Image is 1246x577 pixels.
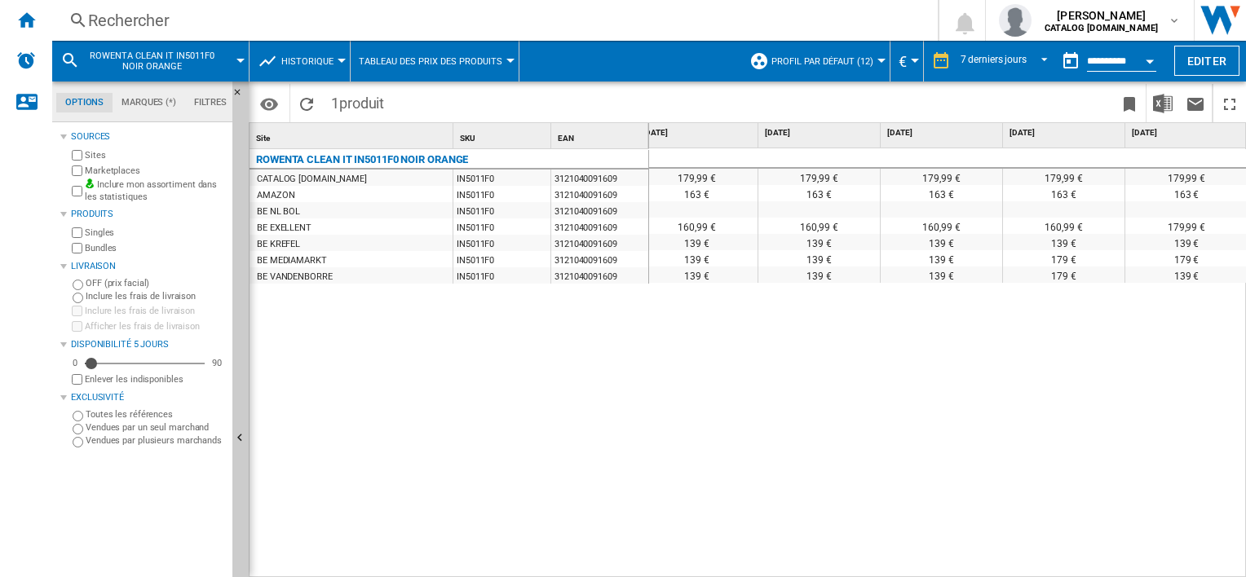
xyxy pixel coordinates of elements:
[257,220,311,236] div: BE EXELLENT
[959,48,1054,75] md-select: REPORTS.WIZARD.STEPS.REPORT.STEPS.REPORT_OPTIONS.PERIOD: 7 derniers jours
[460,134,475,143] span: SKU
[208,357,226,369] div: 90
[281,41,342,81] button: Historique
[86,41,234,81] button: ROWENTA CLEAN IT IN5011F0 NOIR ORANGE
[72,165,82,176] input: Marketplaces
[899,53,907,70] span: €
[884,123,1002,143] div: [DATE]
[73,293,83,303] input: Inclure les frais de livraison
[323,84,392,118] span: 1
[85,305,226,317] label: Inclure les frais de livraison
[56,93,113,112] md-tab-item: Options
[457,123,550,148] div: Sort None
[72,374,82,385] input: Afficher les frais de livraison
[453,218,550,235] div: IN5011F0
[253,123,453,148] div: Site Sort None
[86,408,226,421] label: Toutes les références
[85,149,226,161] label: Sites
[636,185,758,201] div: 163 €
[1045,7,1158,24] span: [PERSON_NAME]
[453,267,550,284] div: IN5011F0
[636,169,758,185] div: 179,99 €
[758,250,880,266] div: 139 €
[758,234,880,250] div: 139 €
[881,185,1002,201] div: 163 €
[453,251,550,267] div: IN5011F0
[999,4,1032,37] img: profile.jpg
[1174,46,1239,76] button: Editer
[643,127,754,139] span: [DATE]
[1213,84,1246,122] button: Plein écran
[887,127,999,139] span: [DATE]
[961,54,1027,65] div: 7 derniers jours
[899,41,915,81] button: €
[551,170,648,186] div: 3121040091609
[85,242,226,254] label: Bundles
[551,235,648,251] div: 3121040091609
[72,227,82,238] input: Singles
[555,123,648,148] div: Sort None
[1010,127,1121,139] span: [DATE]
[881,250,1002,266] div: 139 €
[1113,84,1146,122] button: Créer un favoris
[1147,84,1179,122] button: Télécharger au format Excel
[1045,23,1158,33] b: CATALOG [DOMAIN_NAME]
[453,186,550,202] div: IN5011F0
[1003,266,1124,283] div: 179 €
[256,134,270,143] span: Site
[1135,44,1164,73] button: Open calendar
[257,171,367,187] div: CATALOG [DOMAIN_NAME]
[16,51,36,70] img: alerts-logo.svg
[453,170,550,186] div: IN5011F0
[636,250,758,266] div: 139 €
[85,178,95,188] img: mysite-bg-18x18.png
[72,321,82,332] input: Afficher les frais de livraison
[762,123,880,143] div: [DATE]
[359,41,510,81] button: Tableau des prix des produits
[758,185,880,201] div: 163 €
[551,186,648,202] div: 3121040091609
[86,421,226,434] label: Vendues par un seul marchand
[185,93,236,112] md-tab-item: Filtres
[85,373,226,385] label: Enlever les indisponibles
[881,266,1002,283] div: 139 €
[636,266,758,283] div: 139 €
[85,178,226,204] label: Inclure mon assortiment dans les statistiques
[771,56,873,67] span: Profil par défaut (12)
[232,81,252,111] button: Masquer
[72,243,82,253] input: Bundles
[636,218,758,234] div: 160,99 €
[749,41,881,81] div: Profil par défaut (12)
[72,181,82,201] input: Inclure mon assortiment dans les statistiques
[253,123,453,148] div: Sort None
[771,41,881,81] button: Profil par défaut (12)
[253,89,285,118] button: Options
[1003,218,1124,234] div: 160,99 €
[71,338,226,351] div: Disponibilité 5 Jours
[551,251,648,267] div: 3121040091609
[71,260,226,273] div: Livraison
[86,290,226,302] label: Inclure les frais de livraison
[257,253,327,269] div: BE MEDIAMARKT
[453,202,550,218] div: IN5011F0
[257,187,294,204] div: AMAZON
[1006,123,1124,143] div: [DATE]
[258,41,342,81] div: Historique
[555,123,648,148] div: EAN Sort None
[73,280,83,290] input: OFF (prix facial)
[71,391,226,404] div: Exclusivité
[881,234,1002,250] div: 139 €
[758,218,880,234] div: 160,99 €
[257,269,333,285] div: BE VANDENBORRE
[73,411,83,421] input: Toutes les références
[765,127,877,139] span: [DATE]
[71,208,226,221] div: Produits
[1003,250,1124,266] div: 179 €
[86,277,226,289] label: OFF (prix facial)
[1003,234,1124,250] div: 139 €
[881,169,1002,185] div: 179,99 €
[1179,84,1212,122] button: Envoyer ce rapport par email
[881,218,1002,234] div: 160,99 €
